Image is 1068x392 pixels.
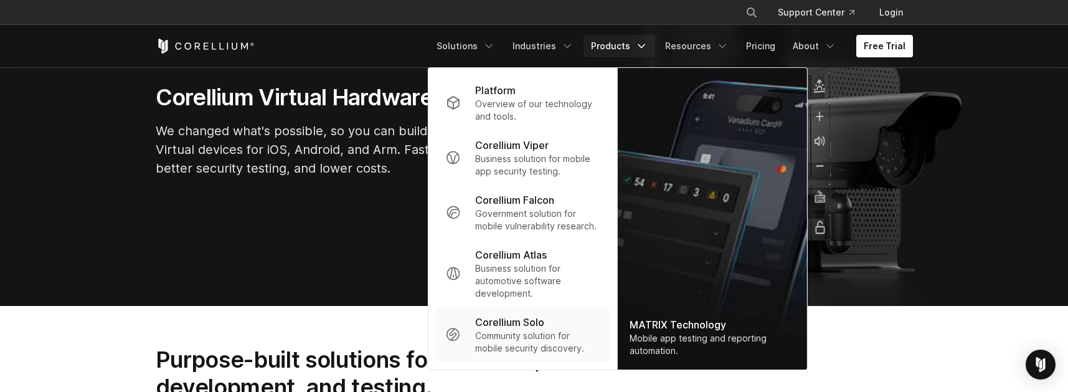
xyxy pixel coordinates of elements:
div: MATRIX Technology [630,317,794,332]
img: Matrix_WebNav_1x [617,68,806,370]
div: Navigation Menu [429,35,913,57]
p: We changed what's possible, so you can build what's next. Virtual devices for iOS, Android, and A... [156,122,529,178]
a: Corellium Solo Community solution for mobile security discovery. [435,307,609,362]
p: Platform [475,83,516,98]
a: Products [584,35,655,57]
p: Business solution for automotive software development. [475,262,599,300]
p: Government solution for mobile vulnerability research. [475,208,599,232]
p: Community solution for mobile security discovery. [475,330,599,355]
a: Pricing [739,35,783,57]
div: Open Intercom Messenger [1026,350,1056,380]
a: Support Center [768,1,864,24]
a: MATRIX Technology Mobile app testing and reporting automation. [617,68,806,370]
a: About [785,35,844,57]
button: Search [740,1,763,24]
div: Mobile app testing and reporting automation. [630,332,794,357]
a: Corellium Home [156,39,255,54]
a: Industries [505,35,581,57]
p: Corellium Viper [475,138,549,153]
p: Corellium Falcon [475,193,554,208]
a: Corellium Viper Business solution for mobile app security testing. [435,130,609,185]
h1: Corellium Virtual Hardware [156,84,529,112]
p: Corellium Solo [475,315,544,330]
a: Platform Overview of our technology and tools. [435,75,609,130]
a: Corellium Atlas Business solution for automotive software development. [435,240,609,307]
p: Corellium Atlas [475,247,547,262]
p: Business solution for mobile app security testing. [475,153,599,178]
a: Login [869,1,913,24]
a: Resources [658,35,736,57]
a: Free Trial [856,35,913,57]
a: Corellium Falcon Government solution for mobile vulnerability research. [435,185,609,240]
a: Solutions [429,35,503,57]
div: Navigation Menu [730,1,913,24]
p: Overview of our technology and tools. [475,98,599,123]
